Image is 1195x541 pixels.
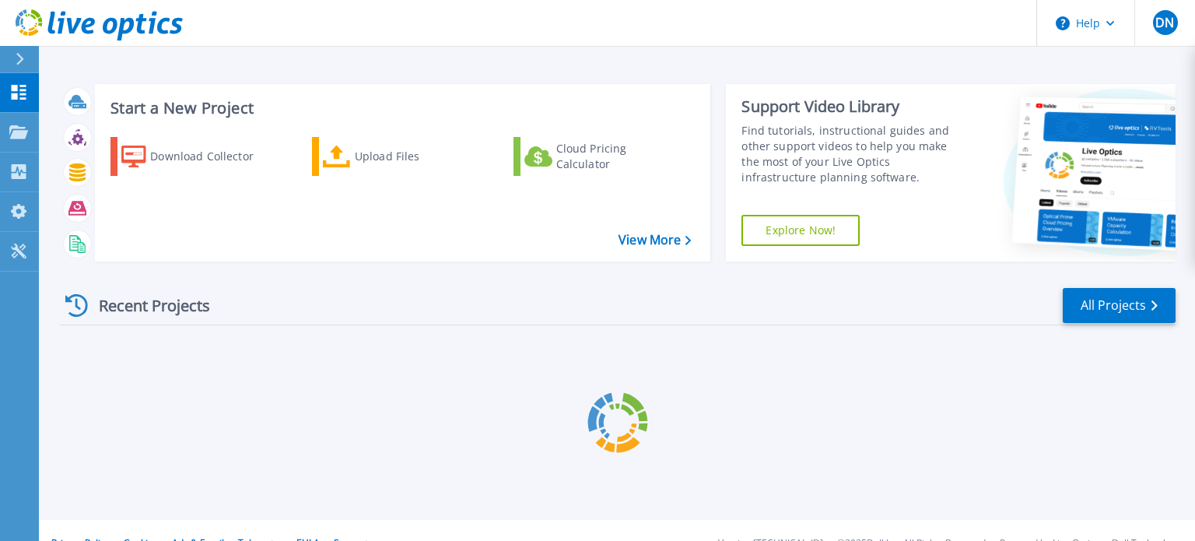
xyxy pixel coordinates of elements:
div: Upload Files [355,141,479,172]
a: Explore Now! [741,215,860,246]
div: Find tutorials, instructional guides and other support videos to help you make the most of your L... [741,123,967,185]
a: View More [619,233,691,248]
a: All Projects [1063,288,1176,323]
a: Upload Files [312,137,485,176]
div: Support Video Library [741,97,967,117]
div: Recent Projects [60,286,231,325]
a: Download Collector [110,137,284,176]
div: Cloud Pricing Calculator [556,141,681,172]
a: Cloud Pricing Calculator [513,137,687,176]
h3: Start a New Project [110,100,691,117]
span: DN [1155,16,1174,29]
div: Download Collector [150,141,275,172]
